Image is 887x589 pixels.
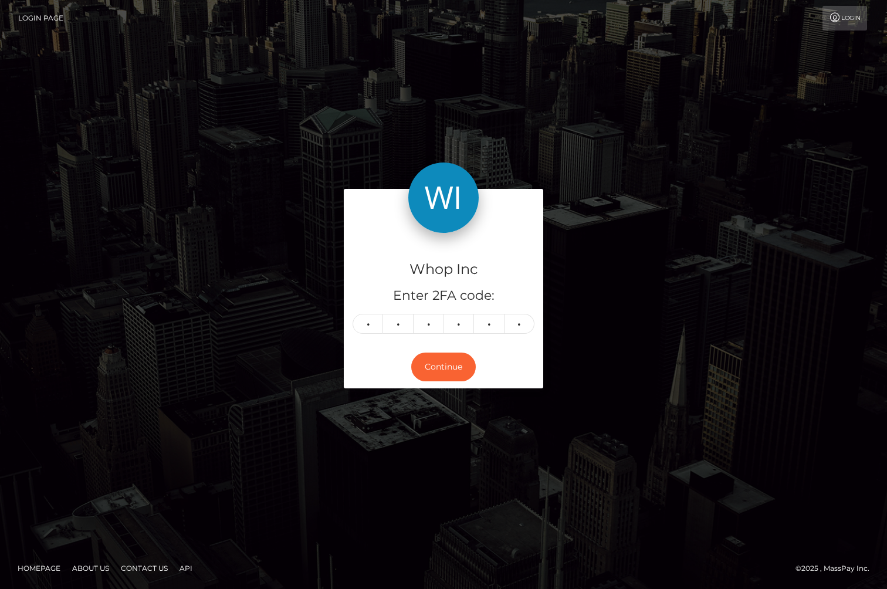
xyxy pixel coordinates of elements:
a: Contact Us [116,559,172,577]
a: About Us [67,559,114,577]
h5: Enter 2FA code: [353,287,534,305]
a: Homepage [13,559,65,577]
a: Login Page [18,6,63,31]
h4: Whop Inc [353,259,534,280]
a: Login [822,6,867,31]
img: Whop Inc [408,163,479,233]
a: API [175,559,197,577]
div: © 2025 , MassPay Inc. [795,562,878,575]
button: Continue [411,353,476,381]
